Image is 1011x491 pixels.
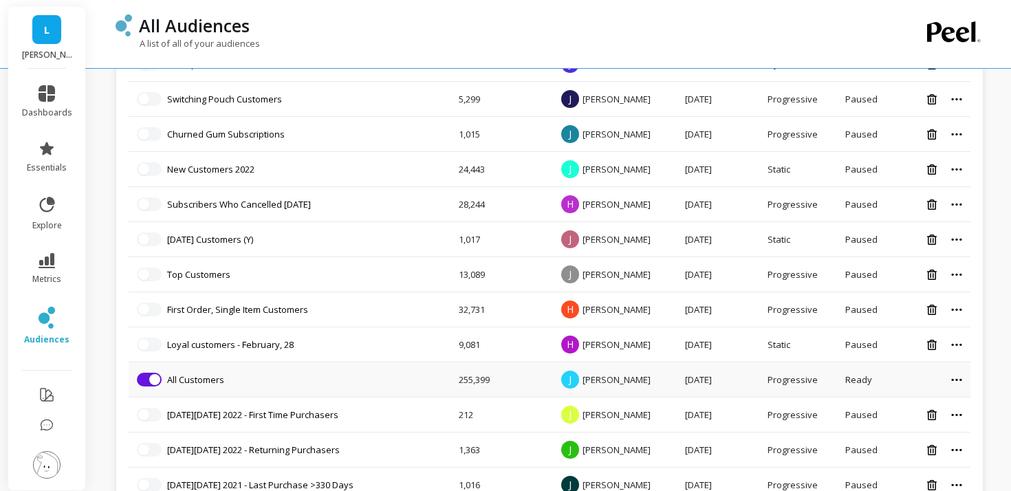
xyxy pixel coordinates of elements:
[759,187,837,222] td: Progressive
[167,268,230,281] a: Top Customers
[167,163,254,175] a: New Customers 2022
[583,408,651,421] span: [PERSON_NAME]
[22,107,72,118] span: dashboards
[561,265,579,283] span: J
[583,198,651,210] span: [PERSON_NAME]
[24,334,69,345] span: audiences
[759,397,837,433] td: Progressive
[450,187,550,222] td: 28,244
[167,93,282,105] a: Switching Pouch Customers
[583,373,651,386] span: [PERSON_NAME]
[677,152,760,187] td: [DATE]
[845,303,885,316] div: This audience is paused because it hasn't been used in the last 30 days, opening it will resume it.
[561,90,579,108] span: J
[845,233,885,245] div: This audience is paused because it hasn't been used in the last 30 days, opening it will resume it.
[167,303,308,316] a: First Order, Single Item Customers
[583,128,651,140] span: [PERSON_NAME]
[677,327,760,362] td: [DATE]
[845,338,885,351] div: This audience is paused because it hasn't been used in the last 30 days, opening it will resume it.
[450,362,550,397] td: 255,399
[32,220,62,231] span: explore
[759,222,837,257] td: Static
[167,198,311,210] a: Subscribers Who Cancelled [DATE]
[845,128,885,140] div: This audience is paused because it hasn't been used in the last 30 days, opening it will resume it.
[450,433,550,468] td: 1,363
[677,433,760,468] td: [DATE]
[22,50,72,61] p: LUCY
[583,338,651,351] span: [PERSON_NAME]
[561,125,579,143] span: J
[677,222,760,257] td: [DATE]
[561,160,579,178] span: J
[450,327,550,362] td: 9,081
[583,163,651,175] span: [PERSON_NAME]
[450,257,550,292] td: 13,089
[583,479,651,491] span: [PERSON_NAME]
[167,128,285,140] a: Churned Gum Subscriptions
[759,152,837,187] td: Static
[450,117,550,152] td: 1,015
[561,336,579,353] span: H
[677,117,760,152] td: [DATE]
[561,371,579,389] span: J
[32,274,61,285] span: metrics
[845,444,885,456] div: This audience is paused because it hasn't been used in the last 30 days, opening it will resume it.
[583,268,651,281] span: [PERSON_NAME]
[450,152,550,187] td: 24,443
[450,397,550,433] td: 212
[167,338,294,351] a: Loyal customers - February, 28
[167,408,338,421] a: [DATE][DATE] 2022 - First Time Purchasers
[139,14,250,37] p: All Audiences
[583,93,651,105] span: [PERSON_NAME]
[561,301,579,318] span: H
[845,373,885,386] div: Ready
[759,257,837,292] td: Progressive
[583,233,651,245] span: [PERSON_NAME]
[167,373,224,386] a: All Customers
[759,362,837,397] td: Progressive
[561,406,579,424] span: J
[583,444,651,456] span: [PERSON_NAME]
[845,479,885,491] div: This audience is paused because it hasn't been used in the last 30 days, opening it will resume it.
[845,93,885,105] div: This audience is paused because it hasn't been used in the last 30 days, opening it will resume it.
[677,187,760,222] td: [DATE]
[845,408,885,421] div: This audience is paused because it hasn't been used in the last 30 days, opening it will resume it.
[27,162,67,173] span: essentials
[33,451,61,479] img: profile picture
[167,233,253,245] a: [DATE] Customers (Y)
[116,14,132,36] img: header icon
[44,22,50,38] span: L
[450,222,550,257] td: 1,017
[450,292,550,327] td: 32,731
[677,397,760,433] td: [DATE]
[845,163,885,175] div: This audience is paused because it hasn't been used in the last 30 days, opening it will resume it.
[677,82,760,117] td: [DATE]
[167,479,354,491] a: [DATE][DATE] 2021 - Last Purchase >330 Days
[759,82,837,117] td: Progressive
[759,327,837,362] td: Static
[583,303,651,316] span: [PERSON_NAME]
[845,198,885,210] div: This audience is paused because it hasn't been used in the last 30 days, opening it will resume it.
[450,82,550,117] td: 5,299
[845,268,885,281] div: This audience is paused because it hasn't been used in the last 30 days, opening it will resume it.
[677,362,760,397] td: [DATE]
[561,441,579,459] span: J
[677,257,760,292] td: [DATE]
[167,444,340,456] a: [DATE][DATE] 2022 - Returning Purchasers
[759,292,837,327] td: Progressive
[759,433,837,468] td: Progressive
[116,37,260,50] p: A list of all of your audiences
[561,195,579,213] span: H
[759,117,837,152] td: Progressive
[677,292,760,327] td: [DATE]
[561,230,579,248] span: J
